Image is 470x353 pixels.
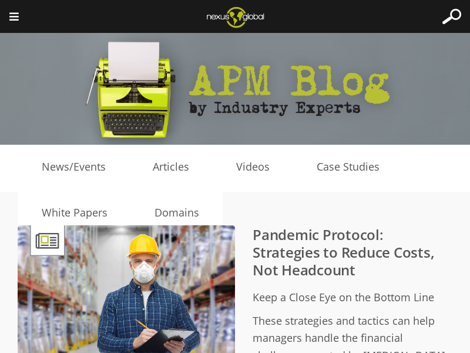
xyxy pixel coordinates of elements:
[197,3,273,31] img: Nexus Global
[293,158,403,176] a: Case Studies
[213,158,293,176] a: Videos
[18,158,129,176] a: News/Events
[41,289,452,307] h2: Keep a Close Eye on the Bottom Line
[129,158,213,176] a: Articles
[253,225,435,279] a: Pandemic Protocol: Strategies to Reduce Costs, Not Headcount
